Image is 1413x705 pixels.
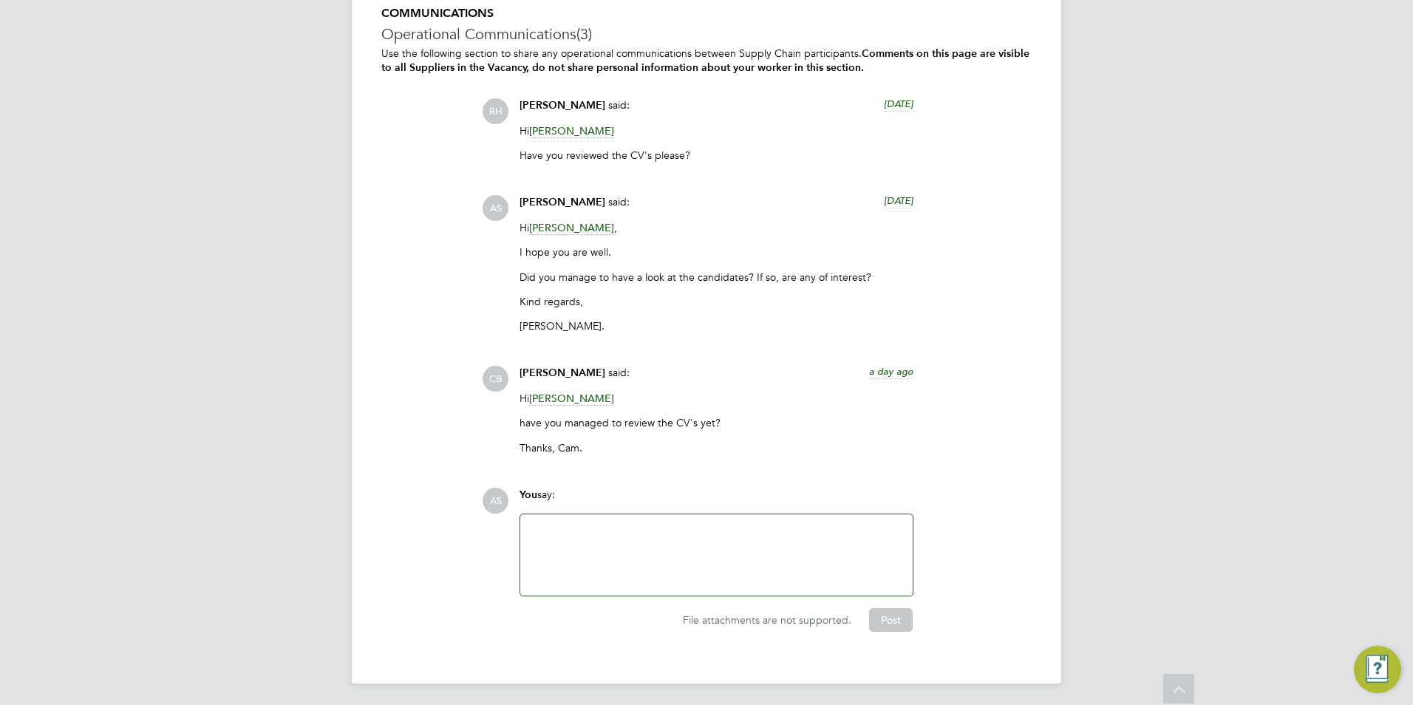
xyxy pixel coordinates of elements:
[520,270,913,284] p: Did you manage to have a look at the candidates? If so, are any of interest?
[608,98,630,112] span: said:
[483,366,508,392] span: CB
[520,416,913,429] p: have you managed to review the CV's yet?
[381,47,1029,74] b: Comments on this page are visible to all Suppliers in the Vacancy, do not share personal informat...
[520,196,605,208] span: [PERSON_NAME]
[483,98,508,124] span: RH
[381,24,1032,44] h3: Operational Communications
[520,488,913,514] div: say:
[381,6,1032,21] h5: COMMUNICATIONS
[1354,646,1401,693] button: Engage Resource Center
[483,488,508,514] span: AS
[520,392,913,405] p: Hi
[608,366,630,379] span: said:
[483,195,508,221] span: AS
[884,98,913,110] span: [DATE]
[529,221,614,235] span: [PERSON_NAME]
[520,295,913,308] p: Kind regards,
[520,99,605,112] span: [PERSON_NAME]
[520,124,913,137] p: Hi
[529,392,614,406] span: [PERSON_NAME]
[683,613,851,627] span: File attachments are not supported.
[869,365,913,378] span: a day ago
[520,441,913,454] p: Thanks, Cam.
[520,149,913,162] p: Have you reviewed the CV's please?
[520,221,913,234] p: Hi ,
[381,47,1032,75] p: Use the following section to share any operational communications between Supply Chain participants.
[520,488,537,501] span: You
[884,194,913,207] span: [DATE]
[869,608,913,632] button: Post
[520,245,913,259] p: I hope you are well.
[520,367,605,379] span: [PERSON_NAME]
[576,24,592,44] span: (3)
[520,319,913,333] p: [PERSON_NAME].
[529,124,614,138] span: [PERSON_NAME]
[608,195,630,208] span: said:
